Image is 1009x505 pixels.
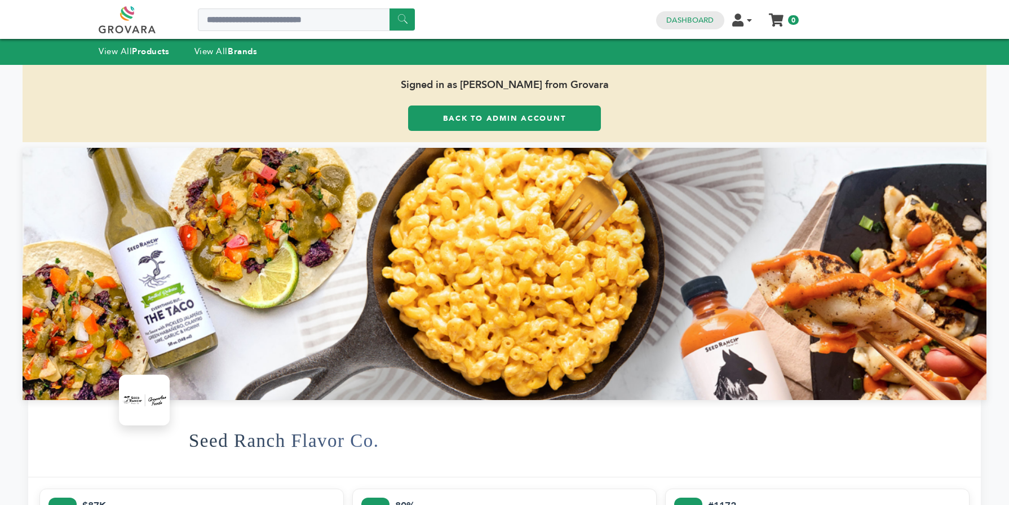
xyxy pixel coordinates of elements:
a: Back to Admin Account [408,106,601,131]
span: Signed in as [PERSON_NAME] from Grovara [23,65,986,106]
strong: Products [132,46,169,57]
a: My Cart [770,10,783,22]
a: View AllProducts [99,46,170,57]
a: Dashboard [666,15,714,25]
strong: Brands [228,46,257,57]
span: 0 [788,15,799,25]
input: Search a product or brand... [198,8,415,31]
a: View AllBrands [194,46,258,57]
h1: Seed Ranch Flavor Co. [189,413,379,468]
img: Seed Ranch Flavor Co. Logo [122,377,167,423]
